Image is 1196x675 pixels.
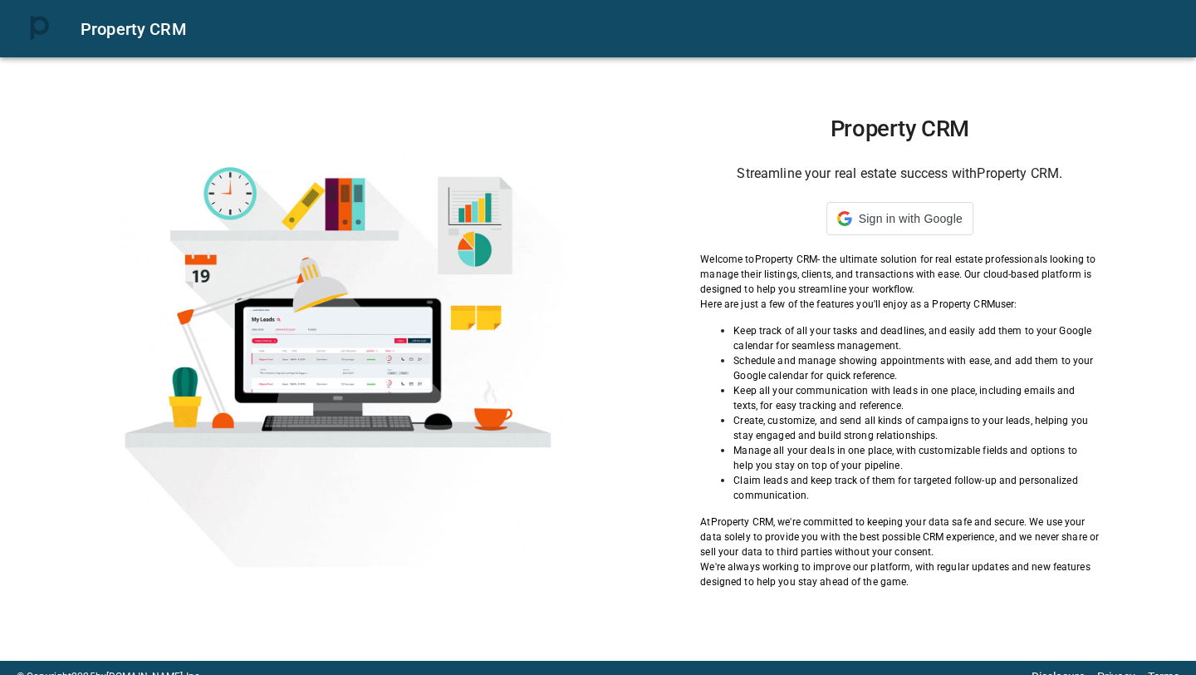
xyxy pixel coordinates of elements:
[700,559,1099,589] p: We're always working to improve our platform, with regular updates and new features designed to h...
[700,162,1099,185] h6: Streamline your real estate success with Property CRM .
[733,353,1099,383] p: Schedule and manage showing appointments with ease, and add them to your Google calendar for quic...
[733,473,1099,503] p: Claim leads and keep track of them for targeted follow-up and personalized communication.
[700,515,1099,559] p: At Property CRM , we're committed to keeping your data safe and secure. We use your data solely t...
[859,212,963,225] span: Sign in with Google
[826,202,973,235] div: Sign in with Google
[733,443,1099,473] p: Manage all your deals in one place, with customizable fields and options to help you stay on top ...
[700,252,1099,297] p: Welcome to Property CRM - the ultimate solution for real estate professionals looking to manage t...
[700,297,1099,312] p: Here are just a few of the features you'll enjoy as a Property CRM user:
[733,383,1099,413] p: Keep all your communication with leads in one place, including emails and texts, for easy trackin...
[81,16,1176,42] div: Property CRM
[733,413,1099,443] p: Create, customize, and send all kinds of campaigns to your leads, helping you stay engaged and bu...
[700,116,1099,142] h1: Property CRM
[733,323,1099,353] p: Keep track of all your tasks and deadlines, and easily add them to your Google calendar for seaml...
